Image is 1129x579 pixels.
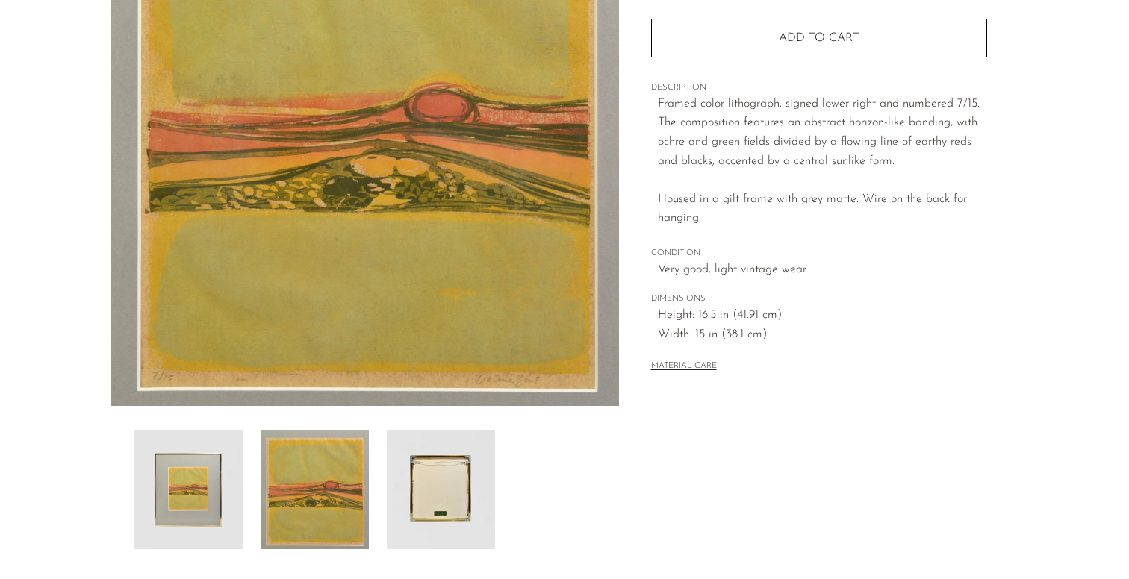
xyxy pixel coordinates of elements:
[387,430,495,549] img: Horizon Lithograph, Framed
[651,247,987,260] span: CONDITION
[658,95,987,228] p: Framed color lithograph, signed lower right and numbered 7/15. The composition features an abstra...
[658,325,987,345] span: Width: 15 in (38.1 cm)
[261,430,369,549] img: Horizon Lithograph, Framed
[651,81,987,95] span: DESCRIPTION
[658,306,987,325] span: Height: 16.5 in (41.91 cm)
[134,430,243,549] img: Horizon Lithograph, Framed
[658,260,987,280] span: Very good; light vintage wear.
[651,361,717,372] button: MATERIAL CARE
[651,292,987,306] span: DIMENSIONS
[651,19,987,57] button: Add to cart
[779,31,859,46] span: Add to cart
